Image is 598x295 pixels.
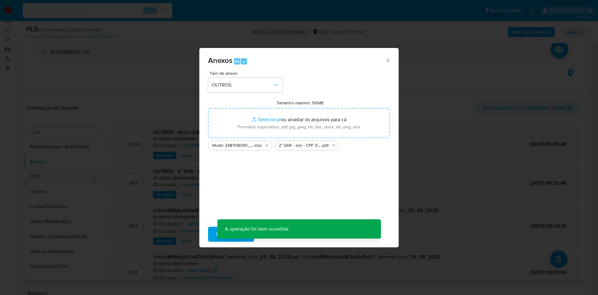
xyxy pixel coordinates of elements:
[212,142,254,149] span: Mulan 248708340_2025_08_29_07_23_50
[235,59,240,64] span: Alt
[254,142,262,149] span: .xlsx
[265,227,285,241] span: Cancelar
[210,71,284,75] span: Tipo de anexo
[321,142,329,149] span: .pdf
[216,227,246,241] span: Subir arquivo
[385,57,390,63] button: Fechar
[208,55,232,66] span: Anexos
[277,100,324,106] label: Tamanho máximo: 50MB
[243,59,245,64] span: a
[212,82,273,88] span: OUTROS
[263,142,271,149] button: Excluir Mulan 248708340_2025_08_29_07_23_50.xlsx
[279,142,321,149] span: 2° SAR - xxx - CPF 05040538251 - [PERSON_NAME]
[330,142,337,149] button: Excluir 2° SAR - xxx - CPF 05040538251 - DENILSON BARBOSA DE OLIVEIRA.pdf
[208,78,283,93] button: OUTROS
[208,138,390,150] ul: Arquivos selecionados
[217,219,296,239] p: A operação foi bem sucedida
[208,227,254,242] button: Subir arquivo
